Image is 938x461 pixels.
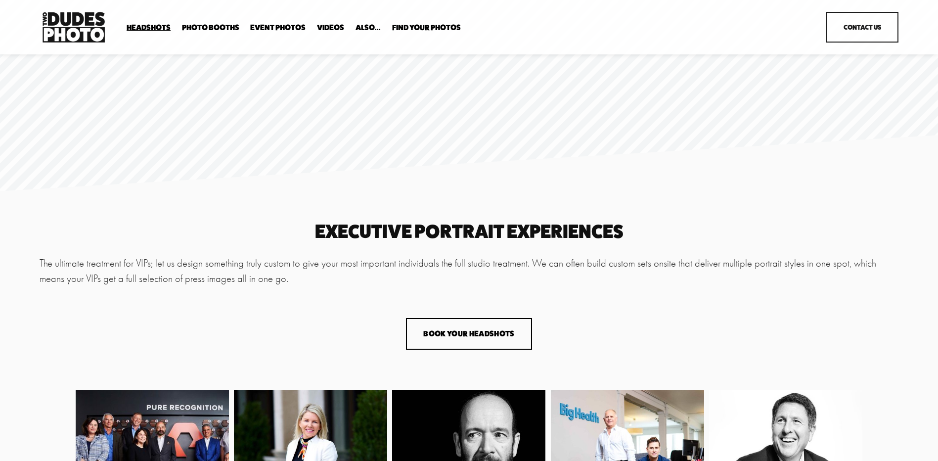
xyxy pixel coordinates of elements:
a: folder dropdown [182,23,239,32]
a: folder dropdown [392,23,461,32]
h2: executive portrait experiences [40,222,899,240]
span: Also... [356,24,381,32]
span: Photo Booths [182,24,239,32]
button: Book Your Headshots [406,318,532,350]
span: Find Your Photos [392,24,461,32]
span: Headshots [127,24,171,32]
a: Contact Us [826,12,898,43]
a: folder dropdown [127,23,171,32]
a: Videos [317,23,344,32]
a: folder dropdown [356,23,381,32]
a: Event Photos [250,23,306,32]
p: The ultimate treatment for VIPs; let us design something truly custom to give your most important... [40,256,899,287]
img: Two Dudes Photo | Headshots, Portraits &amp; Photo Booths [40,9,108,45]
